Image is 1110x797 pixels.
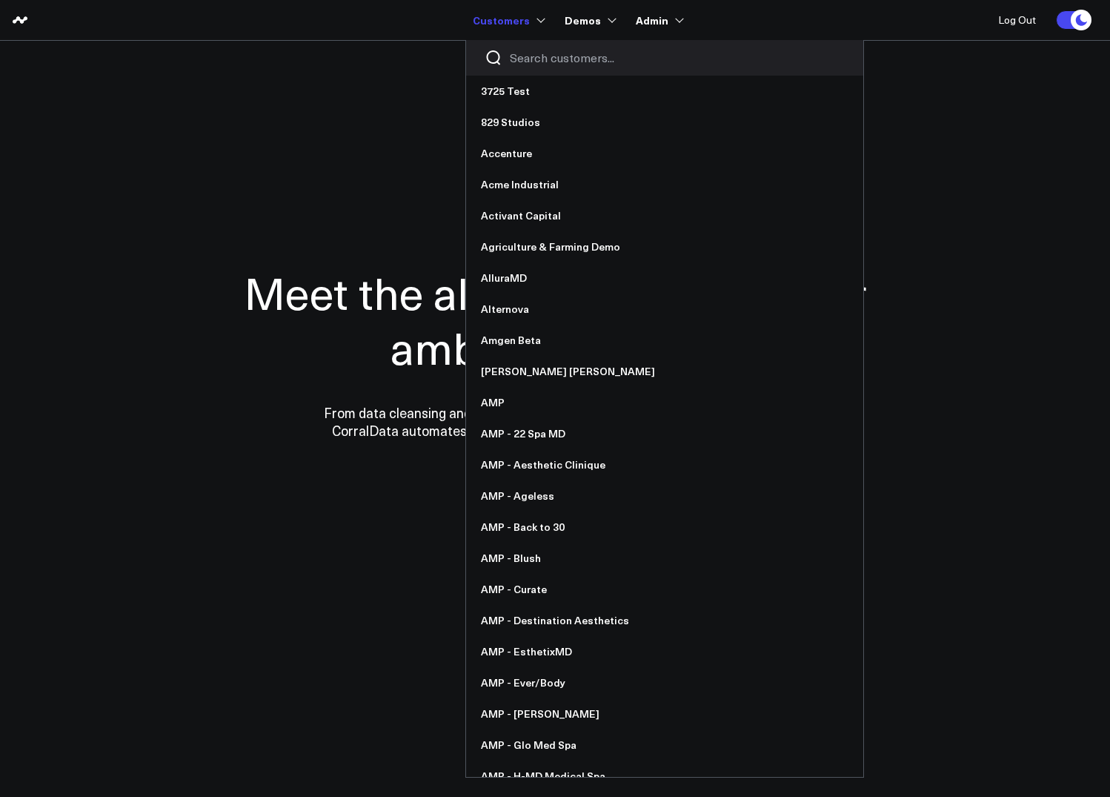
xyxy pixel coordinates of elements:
a: AMP - 22 Spa MD [466,418,863,449]
a: AMP - Ever/Body [466,667,863,698]
a: Demos [565,7,614,33]
a: AMP - [PERSON_NAME] [466,698,863,730]
a: Activant Capital [466,200,863,231]
a: AMP - Glo Med Spa [466,730,863,761]
a: 3725 Test [466,76,863,107]
a: AMP - EsthetixMD [466,636,863,667]
a: Acme Industrial [466,169,863,200]
a: AMP - Back to 30 [466,512,863,543]
a: AMP - Curate [466,574,863,605]
a: Agriculture & Farming Demo [466,231,863,262]
input: Search customers input [510,50,845,66]
a: AMP - H-MD Medical Spa [466,761,863,792]
a: AMP [466,387,863,418]
a: AMP - Blush [466,543,863,574]
a: 829 Studios [466,107,863,138]
a: AMP - Ageless [466,480,863,512]
a: Customers [473,7,542,33]
p: From data cleansing and integration to personalized dashboards and insights, CorralData automates... [292,404,818,440]
a: Admin [636,7,681,33]
a: AlluraMD [466,262,863,294]
h1: Meet the all-in-one data hub for ambitious teams [192,265,918,374]
a: Amgen Beta [466,325,863,356]
a: Alternova [466,294,863,325]
a: AMP - Aesthetic Clinique [466,449,863,480]
a: AMP - Destination Aesthetics [466,605,863,636]
a: [PERSON_NAME] [PERSON_NAME] [466,356,863,387]
a: Accenture [466,138,863,169]
button: Search customers button [485,49,502,67]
